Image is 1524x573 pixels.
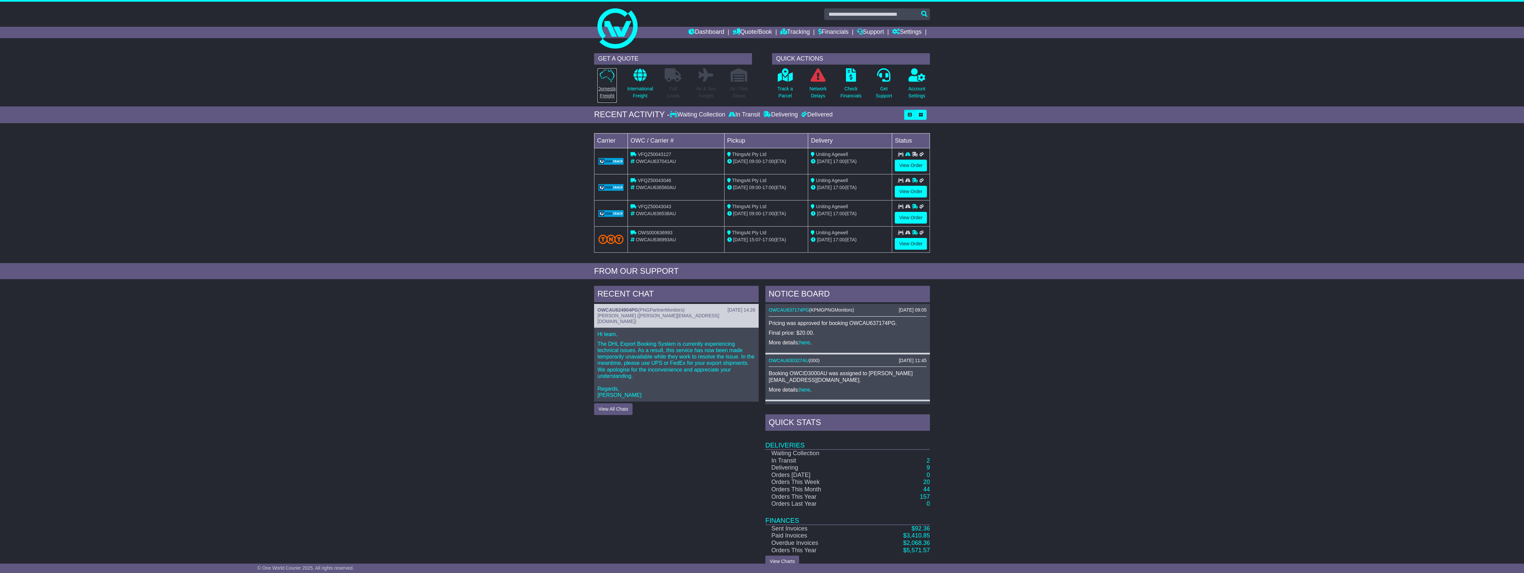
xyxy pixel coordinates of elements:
[811,184,889,191] div: (ETA)
[636,159,676,164] span: OWCAU637041AU
[777,68,793,103] a: Track aParcel
[811,307,852,313] span: KPMGPNGMonitors
[909,85,926,99] p: Account Settings
[875,68,892,103] a: GetSupport
[628,133,725,148] td: OWC / Carrier #
[598,158,624,165] img: GetCarrierServiceLogo
[765,500,869,508] td: Orders Last Year
[688,27,724,38] a: Dashboard
[597,307,638,313] a: OWCAU624904PG
[769,307,927,313] div: ( )
[920,493,930,500] a: 157
[638,178,671,183] span: VFQZ50043046
[903,547,930,554] a: $5,571.57
[727,111,762,118] div: In Transit
[908,68,926,103] a: AccountSettings
[727,210,805,217] div: - (ETA)
[665,85,681,99] p: Full Loads
[769,330,927,336] p: Final price: $20.00.
[833,211,845,216] span: 17:00
[727,184,805,191] div: - (ETA)
[598,210,624,217] img: GetCarrierServiceLogo
[732,178,766,183] span: ThingsAt Pty Ltd
[762,111,799,118] div: Delivering
[769,387,927,393] p: More details: .
[765,472,869,479] td: Orders [DATE]
[762,211,774,216] span: 17:00
[594,403,633,415] button: View All Chats
[817,211,832,216] span: [DATE]
[733,237,748,242] span: [DATE]
[833,159,845,164] span: 17:00
[762,159,774,164] span: 17:00
[833,237,845,242] span: 17:00
[597,313,719,324] span: [PERSON_NAME] ([PERSON_NAME][EMAIL_ADDRESS][DOMAIN_NAME])
[765,547,869,554] td: Orders This Year
[876,85,892,99] p: Get Support
[903,532,930,539] a: $3,410.85
[923,479,930,485] a: 20
[765,479,869,486] td: Orders This Week
[765,493,869,501] td: Orders This Year
[777,85,793,99] p: Track a Parcel
[627,68,653,103] a: InternationalFreight
[765,286,930,304] div: NOTICE BOARD
[597,341,755,399] p: The DHL Export Booking System is currently experiencing technical issues. As a result, this servi...
[817,237,832,242] span: [DATE]
[769,320,927,326] p: Pricing was approved for booking OWCAU637174PG.
[840,68,862,103] a: CheckFinancials
[817,159,832,164] span: [DATE]
[732,230,766,235] span: ThingsAt Pty Ltd
[636,185,676,190] span: OWCAU636560AU
[765,449,869,457] td: Waiting Collection
[907,540,930,546] span: 2,068.36
[857,27,884,38] a: Support
[816,152,848,157] span: Uniting Agewell
[818,27,849,38] a: Financials
[597,85,617,99] p: Domestic Freight
[594,133,628,148] td: Carrier
[765,414,930,432] div: Quick Stats
[597,331,755,337] p: Hi team,
[765,457,869,465] td: In Transit
[892,133,930,148] td: Status
[912,525,930,532] a: $92.36
[749,159,761,164] span: 09:00
[816,178,848,183] span: Uniting Agewell
[638,204,671,209] span: VFQZ50043043
[923,486,930,493] a: 44
[762,237,774,242] span: 17:00
[907,547,930,554] span: 5,571.57
[728,307,755,313] div: [DATE] 14:26
[257,565,354,571] span: © One World Courier 2025. All rights reserved.
[727,158,805,165] div: - (ETA)
[899,358,927,363] div: [DATE] 11:45
[594,286,759,304] div: RECENT CHAT
[927,472,930,478] a: 0
[833,185,845,190] span: 17:00
[724,133,808,148] td: Pickup
[816,230,848,235] span: Uniting Agewell
[780,27,810,38] a: Tracking
[903,540,930,546] a: $2,068.36
[765,464,869,472] td: Delivering
[627,85,653,99] p: International Freight
[769,339,927,346] p: More details: .
[769,370,927,383] p: Booking OWCID3000AU was assigned to [PERSON_NAME][EMAIL_ADDRESS][DOMAIN_NAME].
[733,159,748,164] span: [DATE]
[638,230,673,235] span: OWS000636993
[638,152,671,157] span: VFQZ50043127
[696,85,716,99] p: Air & Sea Freight
[811,236,889,243] div: (ETA)
[636,211,676,216] span: OWCAU636538AU
[895,238,927,250] a: View Order
[594,53,752,65] div: GET A QUOTE
[670,111,727,118] div: Waiting Collection
[772,53,930,65] div: QUICK ACTIONS
[927,457,930,464] a: 2
[769,307,809,313] a: OWCAU637174PG
[811,158,889,165] div: (ETA)
[895,212,927,224] a: View Order
[727,236,805,243] div: - (ETA)
[799,340,810,345] a: here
